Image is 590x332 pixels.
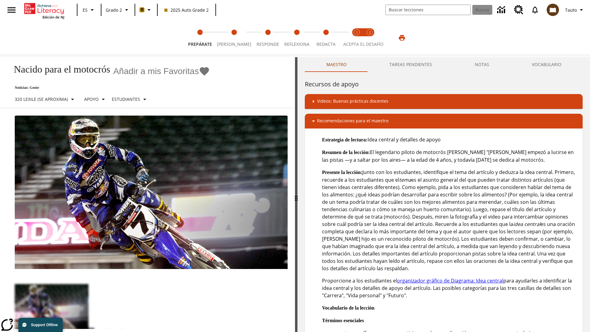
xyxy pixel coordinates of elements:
[103,4,133,15] button: Grado: Grado 2, Elige un grado
[399,176,411,183] em: tema
[295,57,297,332] div: Pulsa la tecla de intro o la barra espaciadora y luego presiona las flechas de derecha e izquierd...
[188,41,212,47] span: Prepárate
[565,7,577,13] span: Tauto
[510,2,527,18] a: Centro de recursos, Se abrirá en una pestaña nueva.
[563,4,588,15] button: Perfil/Configuración
[109,94,151,105] button: Seleccionar estudiante
[42,15,64,19] span: Edición de NJ
[279,21,314,55] button: Reflexiona step 4 of 5
[305,79,583,89] h6: Recursos de apoyo
[317,117,388,125] p: Recomendaciones para el maestro
[7,64,110,75] h1: Nacido para el motocrós
[112,96,140,102] p: Estudiantes
[369,30,371,34] text: 2
[217,41,251,47] span: [PERSON_NAME]
[79,4,99,15] button: Lenguaje: ES, Selecciona un idioma
[322,170,362,175] strong: Presente la lección:
[510,57,583,72] button: VOCABULARIO
[343,41,383,47] span: ACEPTA EL DESAFÍO
[322,168,578,272] p: Junto con los estudiantes, identifique el tema del artículo y deduzca la idea central. Primero, r...
[305,114,583,128] div: Recomendaciones para el maestro
[368,57,453,72] button: TAREAS PENDIENTES
[322,148,578,164] p: El legendario piloto de motocrós [PERSON_NAME] "[PERSON_NAME] empezó a lucirse en las pistas —y a...
[543,2,563,18] button: Escoja un nuevo avatar
[547,4,559,16] img: avatar image
[251,21,284,55] button: Responde step 3 of 5
[31,323,58,327] span: Support Offline
[212,21,256,55] button: Lee step 2 of 5
[141,6,144,14] span: B
[356,30,358,34] text: 1
[494,2,510,18] a: Centro de información
[113,66,199,76] span: Añadir a mis Favoritas
[2,1,21,19] button: Abrir el menú lateral
[113,66,210,77] button: Añadir a mis Favoritas - Nacido para el motocrós
[453,57,510,72] button: NOTAS
[305,94,583,109] div: Videos: Buenas prácticas docentes
[164,7,209,13] span: 2025 Auto Grade 2
[527,2,543,18] a: Notificaciones
[361,21,379,55] button: Acepta el desafío contesta step 2 of 2
[322,150,370,155] strong: Resumen de la lección:
[15,96,68,102] p: 320 Lexile (Se aproxima)
[322,318,364,323] strong: Términos esenciales
[305,57,368,72] button: Maestro
[183,21,217,55] button: Prepárate step 1 of 5
[513,221,541,227] em: idea central
[297,57,590,332] div: activity
[24,2,64,19] div: Portada
[18,318,63,332] button: Support Offline
[322,136,578,144] p: Idea central y detalles de apoyo
[322,137,368,142] strong: Estrategia de lectura:
[284,41,309,47] span: Reflexiona
[82,94,109,105] button: Tipo de apoyo, Apoyo
[392,32,412,43] button: Imprimir
[322,305,375,310] strong: Vocabulario de la lección
[386,5,470,15] input: Buscar campo
[309,21,342,55] button: Redacta step 5 of 5
[305,57,583,72] div: Instructional Panel Tabs
[348,21,366,55] button: Acepta el desafío lee step 1 of 2
[257,41,279,47] span: Responde
[12,94,79,105] button: Seleccione Lexile, 320 Lexile (Se aproxima)
[84,96,99,102] p: Apoyo
[7,85,210,90] p: Noticias: Gente
[317,41,336,47] span: Redacta
[322,277,578,299] p: Proporcione a los estudiantes el para ayudarles a identificar la idea central y los detalles de a...
[15,116,288,269] img: El corredor de motocrós James Stewart vuela por los aires en su motocicleta de montaña
[83,7,88,13] span: ES
[317,98,388,105] p: Videos: Buenas prácticas docentes
[106,7,122,13] span: Grado 2
[137,4,155,15] button: Boost El color de la clase es anaranjado claro. Cambiar el color de la clase.
[397,277,503,284] a: organizador gráfico de Diagrama: Idea central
